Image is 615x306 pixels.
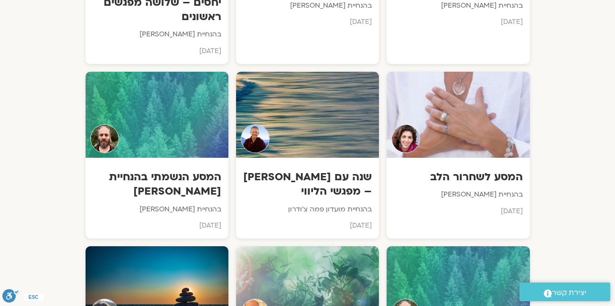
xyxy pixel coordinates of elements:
p: [DATE] [394,16,522,28]
h3: המסע לשחרור הלב [394,170,522,184]
p: בהנחיית [PERSON_NAME] [93,204,221,215]
p: [DATE] [93,220,221,231]
h3: המסע הנשמתי בהנחיית [PERSON_NAME] [93,170,221,198]
img: Teacher [241,124,270,153]
a: Teacherשנה עם [PERSON_NAME] – מפגשי הליוויבהנחיית מועדון פמה צ'ודרון[DATE] [236,72,379,239]
img: Teacher [90,124,119,153]
p: [DATE] [93,45,221,57]
p: בהנחיית מועדון פמה צ'ודרון [243,204,372,215]
p: [DATE] [394,206,522,217]
p: [DATE] [243,220,372,231]
span: יצירת קשר [552,286,586,299]
p: בהנחיית [PERSON_NAME] [93,29,221,40]
p: [DATE] [243,16,372,28]
h3: שנה עם [PERSON_NAME] – מפגשי הליווי [243,170,372,198]
img: Teacher [391,124,420,153]
a: יצירת קשר [519,283,610,301]
a: Teacherהמסע לשחרור הלבבהנחיית [PERSON_NAME][DATE] [387,72,529,239]
a: Teacherהמסע הנשמתי בהנחיית [PERSON_NAME]בהנחיית [PERSON_NAME][DATE] [86,72,228,239]
p: בהנחיית [PERSON_NAME] [394,189,522,200]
